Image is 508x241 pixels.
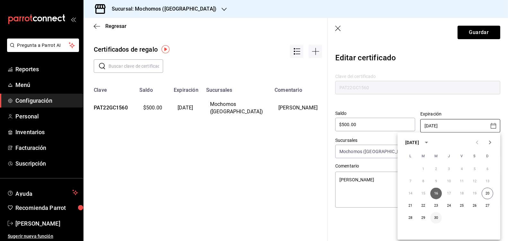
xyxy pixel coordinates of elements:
[456,150,468,163] span: viernes
[405,200,416,211] button: 21
[162,45,170,53] img: Tooltip marker
[83,93,136,123] td: PAT22GC1560
[15,219,78,228] span: [PERSON_NAME]
[170,93,202,123] td: [DATE]
[335,111,415,116] label: Saldo
[15,96,78,105] span: Configuración
[94,45,158,54] div: Certificados de regalo
[271,83,325,93] th: Comentario
[420,111,500,117] p: Expiración
[482,188,493,199] button: 20
[335,81,500,94] input: Máximo 15 caracteres
[417,200,429,211] button: 22
[17,42,69,49] span: Pregunta a Parrot AI
[405,212,416,224] button: 28
[202,83,271,93] th: Sucursales
[15,203,78,212] span: Recomienda Parrot
[456,200,468,211] button: 25
[8,233,78,240] span: Sugerir nueva función
[15,189,70,196] span: Ayuda
[458,26,500,39] button: Guardar
[425,119,487,132] input: DD/MM/YYYY
[15,65,78,73] span: Reportes
[202,93,271,123] td: Mochomos ([GEOGRAPHIC_DATA])
[469,200,480,211] button: 26
[71,17,76,22] button: open_drawer_menu
[15,81,78,89] span: Menú
[136,93,170,123] td: $500.00
[417,150,429,163] span: martes
[430,212,442,224] button: 30
[15,112,78,121] span: Personal
[335,49,500,69] div: Editar certificado
[417,212,429,224] button: 29
[339,148,411,155] span: Mochomos ([GEOGRAPHIC_DATA])
[482,150,493,163] span: domingo
[443,150,455,163] span: jueves
[109,60,163,73] input: Buscar clave de certificado
[4,47,79,53] a: Pregunta a Parrot AI
[405,150,416,163] span: lunes
[15,128,78,136] span: Inventarios
[482,200,493,211] button: 27
[335,121,415,128] input: $0.00
[290,45,303,59] div: Acciones
[484,136,496,149] button: Next month
[271,93,325,123] td: [PERSON_NAME]
[443,200,455,211] button: 24
[136,83,170,93] th: Saldo
[105,23,127,29] span: Regresar
[15,143,78,152] span: Facturación
[335,164,500,168] label: Comentario
[430,200,442,211] button: 23
[7,39,79,52] button: Pregunta a Parrot AI
[335,138,500,142] label: Sucursales
[469,150,480,163] span: sábado
[15,159,78,168] span: Suscripción
[83,83,136,93] th: Clave
[309,45,322,59] div: Agregar opción
[107,5,216,13] h3: Sucursal: Mochomos ([GEOGRAPHIC_DATA])
[335,74,500,79] label: Clave del certificado
[490,122,497,130] button: Open calendar
[405,139,419,146] div: [DATE]
[430,150,442,163] span: miércoles
[170,83,202,93] th: Expiración
[94,23,127,29] button: Regresar
[421,137,432,148] button: calendar view is open, switch to year view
